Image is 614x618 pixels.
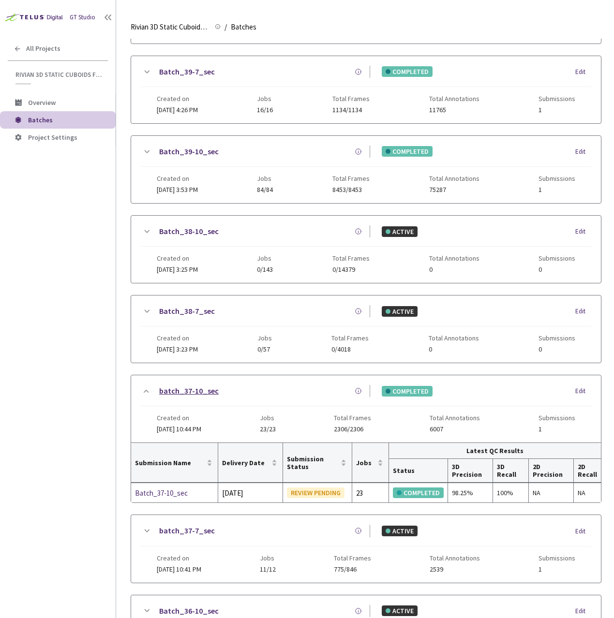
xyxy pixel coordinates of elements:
[539,95,575,103] span: Submissions
[159,605,219,617] a: Batch_36-10_sec
[539,106,575,114] span: 1
[257,266,273,273] span: 0/143
[159,385,219,397] a: batch_37-10_sec
[331,334,369,342] span: Total Frames
[332,186,370,193] span: 8453/8453
[332,95,370,103] span: Total Frames
[334,414,371,422] span: Total Frames
[539,566,575,573] span: 1
[159,225,219,237] a: Batch_38-10_sec
[539,554,575,562] span: Submissions
[157,565,201,574] span: [DATE] 10:41 PM
[260,566,276,573] span: 11/12
[15,71,102,79] span: Rivian 3D Static Cuboids fixed[2024-25]
[257,106,273,114] span: 16/16
[159,525,215,537] a: batch_37-7_sec
[429,175,479,182] span: Total Annotations
[430,426,480,433] span: 6007
[575,147,591,157] div: Edit
[257,254,273,262] span: Jobs
[429,95,479,103] span: Total Annotations
[332,175,370,182] span: Total Frames
[429,254,479,262] span: Total Annotations
[157,334,198,342] span: Created on
[225,21,227,33] li: /
[131,375,601,442] div: batch_37-10_secCOMPLETEDEditCreated on[DATE] 10:44 PMJobs23/23Total Frames2306/2306Total Annotati...
[131,216,601,283] div: Batch_38-10_secACTIVEEditCreated on[DATE] 3:25 PMJobs0/143Total Frames0/14379Total Annotations0Su...
[429,334,479,342] span: Total Annotations
[334,554,371,562] span: Total Frames
[393,487,444,498] div: COMPLETED
[257,186,273,193] span: 84/84
[28,133,77,142] span: Project Settings
[452,487,489,498] div: 98.25%
[430,414,480,422] span: Total Annotations
[575,227,591,236] div: Edit
[539,254,575,262] span: Submissions
[539,334,575,342] span: Submissions
[429,346,479,353] span: 0
[135,487,214,499] a: Batch_37-10_sec
[574,459,601,483] th: 2D Recall
[157,105,198,114] span: [DATE] 4:26 PM
[159,66,215,78] a: Batch_39-7_sec
[157,254,198,262] span: Created on
[131,295,601,363] div: Batch_38-7_secACTIVEEditCreated on[DATE] 3:23 PMJobs0/57Total Frames0/4018Total Annotations0Submi...
[382,386,433,397] div: COMPLETED
[231,21,256,33] span: Batches
[430,566,480,573] span: 2539
[382,526,418,536] div: ACTIVE
[157,175,198,182] span: Created on
[539,175,575,182] span: Submissions
[159,305,215,317] a: Batch_38-7_sec
[331,346,369,353] span: 0/4018
[575,606,591,616] div: Edit
[389,459,448,483] th: Status
[356,459,375,467] span: Jobs
[575,527,591,536] div: Edit
[389,443,601,459] th: Latest QC Results
[157,265,198,274] span: [DATE] 3:25 PM
[131,515,601,582] div: batch_37-7_secACTIVEEditCreated on[DATE] 10:41 PMJobs11/12Total Frames775/846Total Annotations253...
[260,414,276,422] span: Jobs
[257,346,272,353] span: 0/57
[430,554,480,562] span: Total Annotations
[539,346,575,353] span: 0
[382,66,433,77] div: COMPLETED
[539,186,575,193] span: 1
[497,487,524,498] div: 100%
[529,459,574,483] th: 2D Precision
[218,443,283,483] th: Delivery Date
[131,136,601,203] div: Batch_39-10_secCOMPLETEDEditCreated on[DATE] 3:53 PMJobs84/84Total Frames8453/8453Total Annotatio...
[539,266,575,273] span: 0
[131,443,218,483] th: Submission Name
[159,146,219,158] a: Batch_39-10_sec
[429,106,479,114] span: 11765
[352,443,389,483] th: Jobs
[157,425,201,433] span: [DATE] 10:44 PM
[334,426,371,433] span: 2306/2306
[157,414,201,422] span: Created on
[257,175,273,182] span: Jobs
[131,56,601,123] div: Batch_39-7_secCOMPLETEDEditCreated on[DATE] 4:26 PMJobs16/16Total Frames1134/1134Total Annotation...
[533,487,569,498] div: NA
[382,146,433,157] div: COMPLETED
[131,21,209,33] span: Rivian 3D Static Cuboids fixed[2024-25]
[135,459,205,467] span: Submission Name
[260,426,276,433] span: 23/23
[429,266,479,273] span: 0
[575,307,591,316] div: Edit
[575,386,591,396] div: Edit
[429,186,479,193] span: 75287
[287,455,339,471] span: Submission Status
[26,44,60,53] span: All Projects
[28,98,56,107] span: Overview
[257,95,273,103] span: Jobs
[539,426,575,433] span: 1
[578,487,597,498] div: NA
[448,459,493,483] th: 3D Precision
[222,459,270,467] span: Delivery Date
[332,266,370,273] span: 0/14379
[575,67,591,77] div: Edit
[382,306,418,317] div: ACTIVE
